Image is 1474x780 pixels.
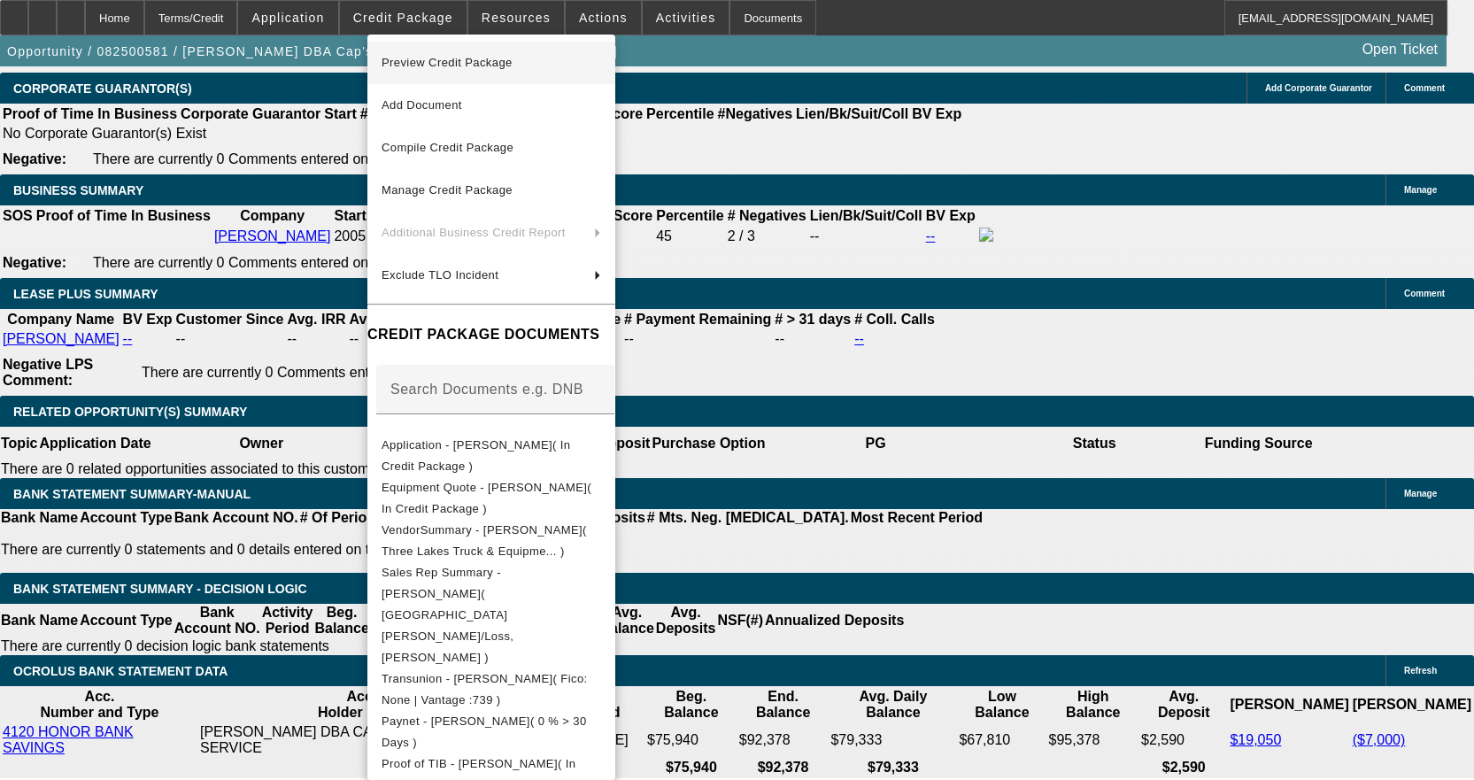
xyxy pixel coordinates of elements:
button: Sales Rep Summary - Bradley Mahoney( Haraden, Amanda/Loss, Luke ) [367,562,615,668]
button: VendorSummary - Bradley Mahoney( Three Lakes Truck & Equipme... ) [367,520,615,562]
button: Transunion - Mahoney, Bradley( Fico: None | Vantage :739 ) [367,668,615,711]
button: Equipment Quote - Bradley Mahoney( In Credit Package ) [367,477,615,520]
span: Sales Rep Summary - [PERSON_NAME]( [GEOGRAPHIC_DATA][PERSON_NAME]/Loss, [PERSON_NAME] ) [382,566,513,664]
span: Exclude TLO Incident [382,268,498,282]
span: Preview Credit Package [382,56,513,69]
button: Application - Bradley Mahoney( In Credit Package ) [367,435,615,477]
span: Application - [PERSON_NAME]( In Credit Package ) [382,438,570,473]
span: Paynet - [PERSON_NAME]( 0 % > 30 Days ) [382,714,587,749]
span: Compile Credit Package [382,141,513,154]
h4: CREDIT PACKAGE DOCUMENTS [367,324,615,345]
span: VendorSummary - [PERSON_NAME]( Three Lakes Truck & Equipme... ) [382,523,587,558]
span: Transunion - [PERSON_NAME]( Fico: None | Vantage :739 ) [382,672,588,707]
span: Manage Credit Package [382,183,513,197]
mat-label: Search Documents e.g. DNB [390,382,583,397]
button: Paynet - Bradley Mahoney( 0 % > 30 Days ) [367,711,615,753]
span: Add Document [382,98,462,112]
span: Equipment Quote - [PERSON_NAME]( In Credit Package ) [382,481,591,515]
